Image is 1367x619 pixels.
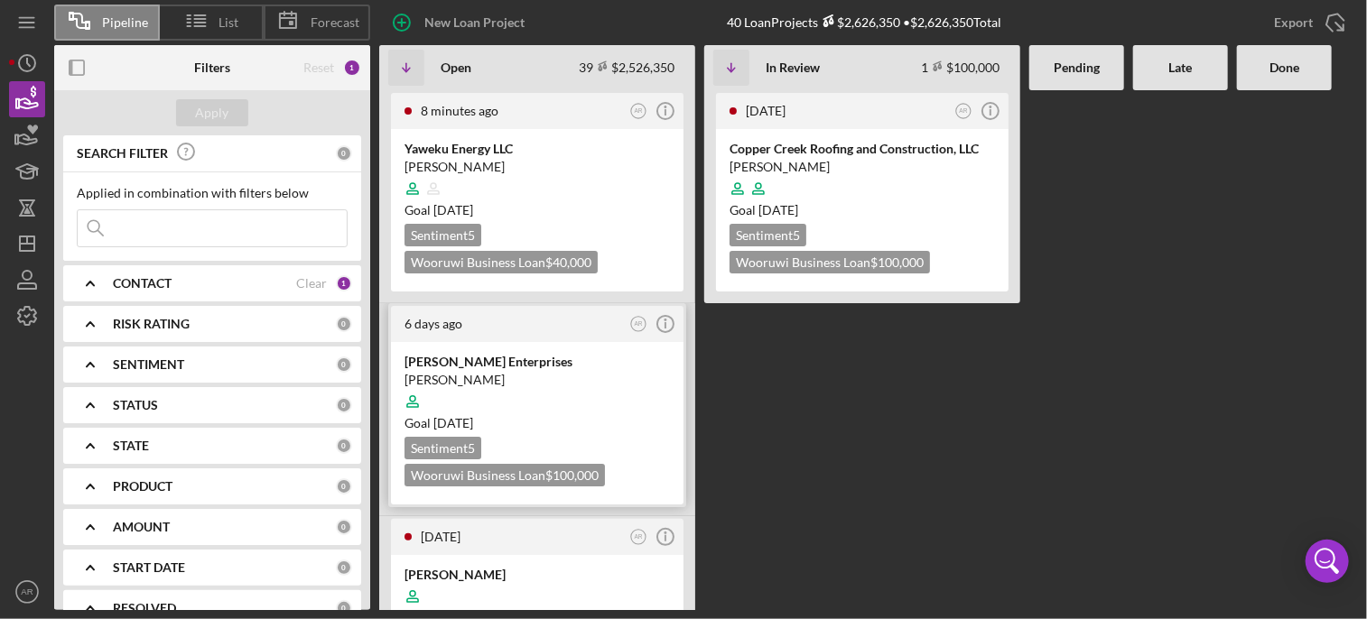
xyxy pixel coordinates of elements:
a: 8 minutes agoARYaweku Energy LLC[PERSON_NAME]Goal [DATE]Sentiment5Wooruwi Business Loan$40,000 [388,90,686,294]
text: AR [635,533,643,540]
b: AMOUNT [113,520,170,534]
div: 0 [336,478,352,494]
div: Reset [303,60,334,75]
div: Clear [296,276,327,291]
time: 08/27/2024 [433,415,473,430]
div: 0 [336,397,352,413]
span: Goal [405,202,473,217]
span: Forecast [311,15,359,30]
div: Wooruwi Business Loan $40,000 [405,251,598,273]
div: Apply [196,99,229,126]
time: 2025-08-13 01:18 [405,316,462,331]
a: [DATE]ARCopper Creek Roofing and Construction, LLC[PERSON_NAME]Goal [DATE]Sentiment5Wooruwi Busin... [713,90,1011,294]
b: PRODUCT [113,479,172,494]
b: Open [441,60,471,75]
button: AR [9,574,45,610]
div: Open Intercom Messenger [1306,540,1349,583]
button: AR [952,99,976,124]
b: Late [1169,60,1193,75]
div: New Loan Project [424,5,525,41]
b: STATUS [113,398,158,412]
time: 08/31/2024 [758,202,798,217]
div: 0 [336,600,352,616]
div: [PERSON_NAME] [730,158,995,176]
button: AR [627,312,651,337]
span: Goal [405,415,473,430]
span: Goal [730,202,798,217]
div: 1 [336,275,352,291]
div: 40 Loan Projects • $2,626,350 Total [727,14,1001,30]
div: Sentiment 5 [405,224,481,246]
div: [PERSON_NAME] [405,158,670,176]
div: 0 [336,356,352,373]
b: CONTACT [113,276,172,291]
button: AR [627,99,651,124]
b: START DATE [113,560,185,575]
a: 6 days agoAR[PERSON_NAME] Enterprises[PERSON_NAME]Goal [DATE]Sentiment5Wooruwi Business Loan$100,000 [388,303,686,507]
div: $2,626,350 [818,14,900,30]
div: Wooruwi Business Loan $100,000 [730,251,930,273]
div: Sentiment 5 [730,224,806,246]
b: RESOLVED [113,601,176,615]
div: Export [1274,5,1313,41]
div: 0 [336,559,352,576]
text: AR [960,107,968,114]
div: 1 [343,59,361,77]
div: Copper Creek Roofing and Construction, LLC [730,140,995,158]
div: 0 [336,316,352,332]
b: Filters [194,60,230,75]
text: AR [21,587,33,597]
b: Done [1269,60,1299,75]
span: Pipeline [102,15,148,30]
div: [PERSON_NAME] Enterprises [405,353,670,371]
div: [PERSON_NAME] [405,371,670,389]
b: Pending [1054,60,1100,75]
time: 2025-08-12 00:06 [421,529,460,544]
b: SEARCH FILTER [77,146,168,161]
div: Yaweku Energy LLC [405,140,670,158]
div: 0 [336,438,352,454]
text: AR [635,107,643,114]
div: Applied in combination with filters below [77,186,348,200]
button: Apply [176,99,248,126]
div: 39 $2,526,350 [579,60,674,75]
button: AR [627,525,651,550]
b: SENTIMENT [113,357,184,372]
div: 1 $100,000 [921,60,1000,75]
time: 2025-03-30 22:53 [746,103,786,118]
div: 0 [336,145,352,162]
div: [PERSON_NAME] [405,566,670,584]
button: New Loan Project [379,5,543,41]
b: In Review [766,60,820,75]
text: AR [635,320,643,327]
b: RISK RATING [113,317,190,331]
div: 0 [336,519,352,535]
span: List [219,15,239,30]
b: STATE [113,439,149,453]
button: Export [1256,5,1358,41]
div: Wooruwi Business Loan $100,000 [405,464,605,486]
div: Sentiment 5 [405,437,481,459]
time: 12/29/2024 [433,202,473,217]
time: 2025-08-18 17:42 [421,103,498,118]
